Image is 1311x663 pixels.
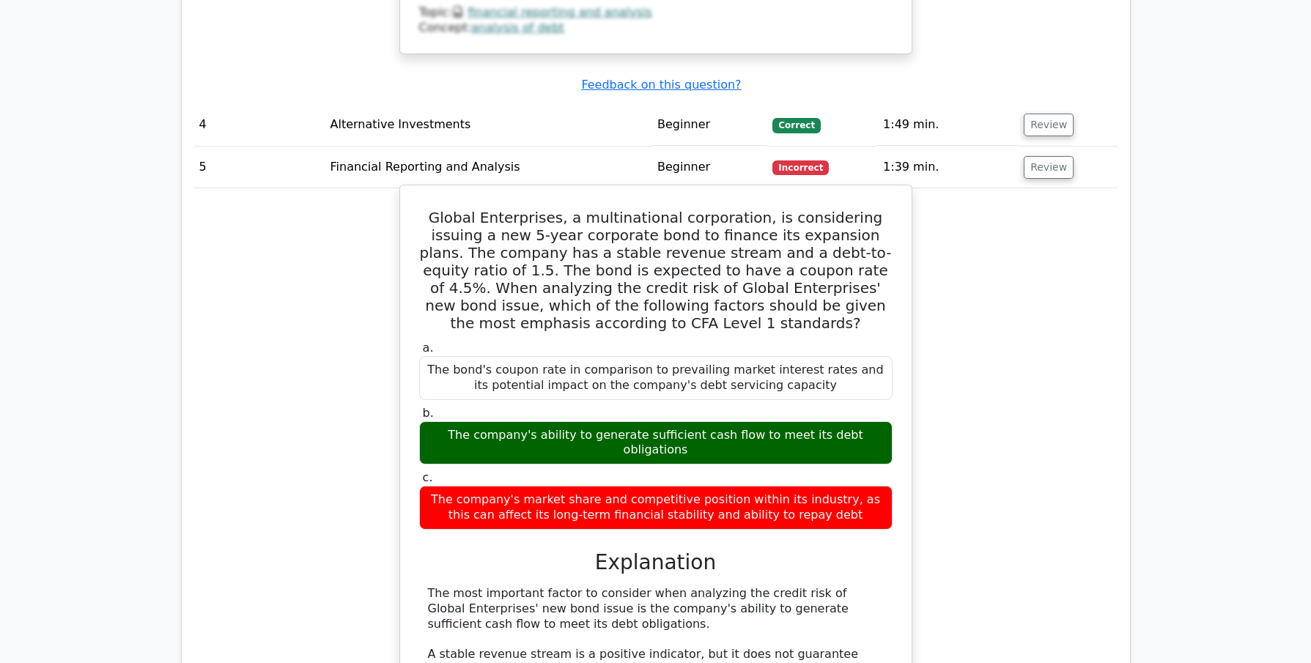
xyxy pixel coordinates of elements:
[471,21,564,34] a: analysis of debt
[419,21,893,36] div: Concept:
[1024,156,1074,179] button: Review
[877,104,1018,146] td: 1:49 min.
[419,356,893,400] div: The bond's coupon rate in comparison to prevailing market interest rates and its potential impact...
[651,104,767,146] td: Beginner
[418,209,894,332] h5: Global Enterprises, a multinational corporation, is considering issuing a new 5-year corporate bo...
[423,341,434,355] span: a.
[325,104,652,146] td: Alternative Investments
[772,118,820,133] span: Correct
[419,5,893,21] div: Topic:
[772,160,829,175] span: Incorrect
[419,486,893,530] div: The company's market share and competitive position within its industry, as this can affect its l...
[428,550,884,575] h3: Explanation
[325,147,652,188] td: Financial Reporting and Analysis
[1024,114,1074,136] button: Review
[423,470,433,484] span: c.
[581,78,741,92] a: Feedback on this question?
[877,147,1018,188] td: 1:39 min.
[419,421,893,465] div: The company's ability to generate sufficient cash flow to meet its debt obligations
[193,104,325,146] td: 4
[651,147,767,188] td: Beginner
[468,5,651,19] a: financial reporting and analysis
[193,147,325,188] td: 5
[423,406,434,420] span: b.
